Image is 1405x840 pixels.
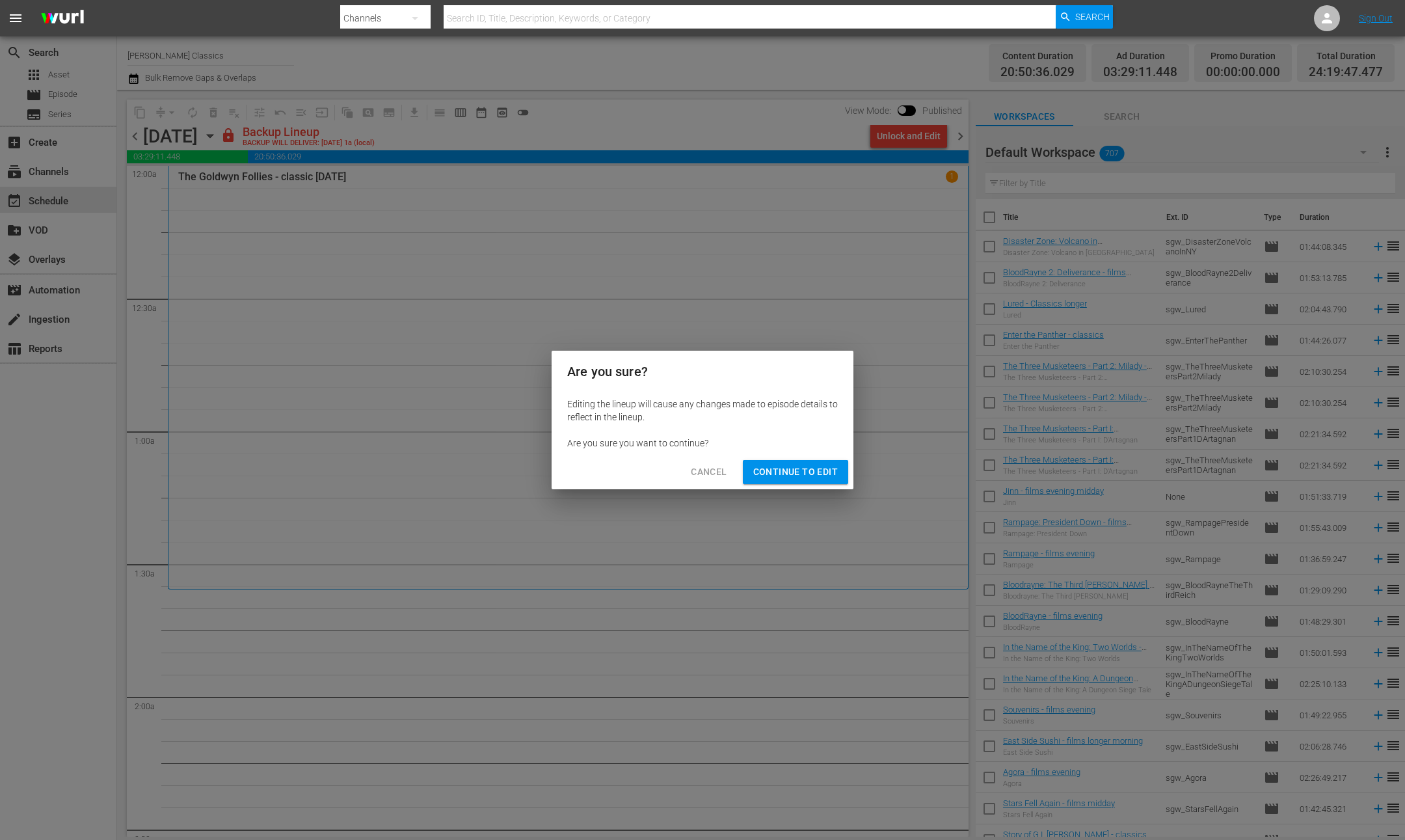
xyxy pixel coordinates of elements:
span: Cancel [691,464,727,480]
img: ans4CAIJ8jUAAAAAAAAAAAAAAAAAAAAAAAAgQb4GAAAAAAAAAAAAAAAAAAAAAAAAJMjXAAAAAAAAAAAAAAAAAAAAAAAAgAT5G... [31,3,94,34]
button: Cancel [680,460,737,484]
span: Continue to Edit [753,464,838,480]
span: Search [1075,5,1110,29]
a: Sign Out [1359,13,1393,23]
span: menu [8,10,23,26]
div: Editing the lineup will cause any changes made to episode details to reflect in the lineup. [567,398,838,424]
div: Are you sure you want to continue? [567,437,838,450]
button: Continue to Edit [743,460,848,484]
h2: Are you sure? [567,361,838,382]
